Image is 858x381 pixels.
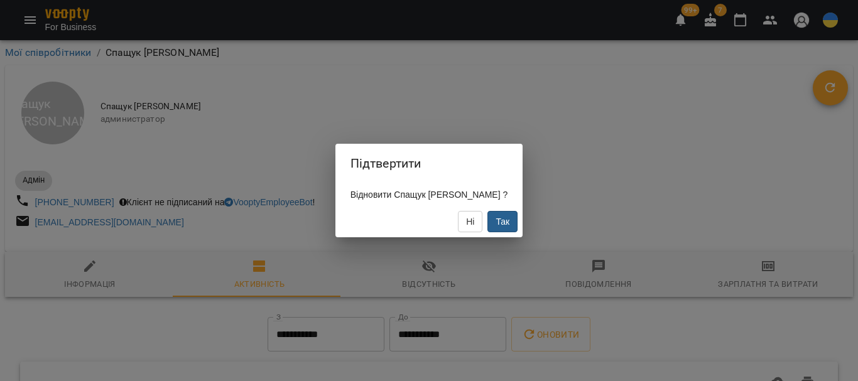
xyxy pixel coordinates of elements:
span: Ні [466,217,474,227]
h6: Підтвертити [350,154,508,173]
button: Ні [458,211,482,232]
button: Так [487,211,518,232]
span: Так [496,217,509,227]
div: Відновити Спащук [PERSON_NAME] ? [335,183,523,206]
